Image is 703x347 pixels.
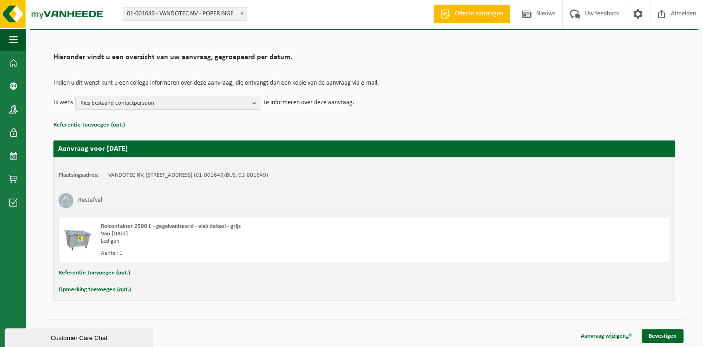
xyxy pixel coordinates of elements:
[101,231,128,237] strong: Van [DATE]
[101,223,241,229] span: Rolcontainer 2500 L - gegalvaniseerd - vlak deksel - grijs
[80,96,249,110] span: Kies bestaand contactpersoon
[53,96,73,110] p: Ik wens
[263,96,355,110] p: te informeren over deze aanvraag.
[64,223,92,251] img: WB-2500-GAL-GY-01.png
[59,284,131,296] button: Opmerking toevoegen (opt.)
[108,172,268,179] td: VANDOTEC NV, [STREET_ADDRESS] (01-001649/BUS, 01-001649)
[453,9,506,19] span: Offerte aanvragen
[59,267,130,279] button: Referentie toevoegen (opt.)
[53,119,125,131] button: Referentie toevoegen (opt.)
[78,193,102,208] h3: Restafval
[5,327,155,347] iframe: chat widget
[574,329,639,343] a: Aanvraag wijzigen
[53,80,675,87] p: Indien u dit wenst kunt u een collega informeren over deze aanvraag, die ontvangt dan een kopie v...
[642,329,683,343] a: Bevestigen
[434,5,510,23] a: Offerte aanvragen
[75,96,261,110] button: Kies bestaand contactpersoon
[101,238,401,245] div: Ledigen
[101,250,401,257] div: Aantal: 1
[59,172,99,178] strong: Plaatsingsadres:
[123,7,247,20] span: 01-001649 - VANDOTEC NV - POPERINGE
[53,53,675,66] h2: Hieronder vindt u een overzicht van uw aanvraag, gegroepeerd per datum.
[123,7,247,21] span: 01-001649 - VANDOTEC NV - POPERINGE
[58,145,128,153] strong: Aanvraag voor [DATE]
